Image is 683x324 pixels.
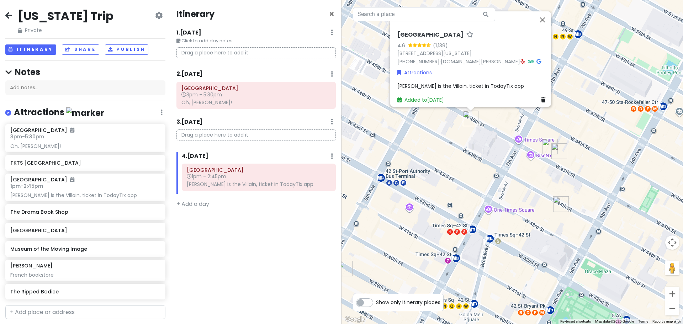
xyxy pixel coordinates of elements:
[595,319,634,323] span: Map data ©2025 Google
[397,83,524,90] span: [PERSON_NAME] is the Villain, ticket in TodayTix app
[10,262,53,269] h6: [PERSON_NAME]
[551,143,567,159] div: Museum of Broadway
[652,319,681,323] a: Report a map error
[70,177,74,182] i: Added to itinerary
[10,176,74,183] h6: [GEOGRAPHIC_DATA]
[176,9,215,20] h4: Itinerary
[18,26,113,34] span: Private
[62,44,99,55] button: Share
[187,181,331,187] div: [PERSON_NAME] is the Villain, ticket in TodayTix app
[376,298,440,306] span: Show only itinerary places
[397,50,472,57] a: [STREET_ADDRESS][US_STATE]
[665,287,679,301] button: Zoom in
[70,128,74,133] i: Added to itinerary
[187,167,331,173] h6: Booth Theatre
[542,139,558,154] div: Lyceum Theatre
[466,31,473,39] a: Star place
[329,10,334,18] button: Close
[181,99,331,106] div: Oh, [PERSON_NAME]!
[665,235,679,250] button: Map camera controls
[541,96,548,103] a: Delete place
[337,261,353,276] div: The Drama Book Shop
[10,160,160,166] h6: TKTS [GEOGRAPHIC_DATA]
[353,7,495,21] input: Search a place
[176,29,201,37] h6: 1 . [DATE]
[10,127,74,133] h6: [GEOGRAPHIC_DATA]
[397,31,548,66] div: · ·
[441,58,520,65] a: [DOMAIN_NAME][PERSON_NAME]
[10,246,160,252] h6: Museum of the Moving Image
[665,261,679,275] button: Drag Pegman onto the map to open Street View
[560,319,591,324] button: Keyboard shortcuts
[176,200,209,208] a: + Add a day
[10,288,160,295] h6: The Ripped Bodice
[10,227,160,234] h6: [GEOGRAPHIC_DATA]
[10,143,160,149] div: Oh, [PERSON_NAME]!
[176,47,336,58] p: Drag a place here to add it
[10,192,160,198] div: [PERSON_NAME] is the Villain, ticket in TodayTix app
[5,67,165,78] h4: Notes
[536,59,541,64] i: Google Maps
[14,107,104,118] h4: Attractions
[553,196,569,212] div: Aura Hotel Times Square
[397,41,408,49] div: 4.6
[397,58,440,65] a: [PHONE_NUMBER]
[66,107,104,118] img: marker
[10,272,160,278] div: French bookstore
[176,70,203,78] h6: 2 . [DATE]
[18,9,113,23] h2: [US_STATE] Trip
[181,85,331,91] h6: Lyceum Theatre
[10,182,43,190] span: 1pm - 2:45pm
[187,173,226,180] span: 1pm - 2:45pm
[181,91,222,98] span: 3pm - 5:30pm
[176,37,336,44] small: Click to add day notes
[534,11,551,28] button: Close
[528,59,534,64] i: Tripadvisor
[433,41,448,49] div: (1,139)
[397,31,464,39] h6: [GEOGRAPHIC_DATA]
[343,315,367,324] a: Open this area in Google Maps (opens a new window)
[5,44,56,55] button: Itinerary
[329,8,334,20] span: Close itinerary
[105,44,149,55] button: Publish
[10,133,44,140] span: 3pm - 5:30pm
[182,153,208,160] h6: 4 . [DATE]
[638,319,648,323] a: Terms
[176,129,336,140] p: Drag a place here to add it
[397,96,444,103] a: Added to[DATE]
[463,111,478,126] div: Booth Theatre
[397,68,432,76] a: Attractions
[5,80,165,95] div: Add notes...
[176,118,203,126] h6: 3 . [DATE]
[10,209,160,215] h6: The Drama Book Shop
[5,305,165,319] input: + Add place or address
[665,301,679,315] button: Zoom out
[343,315,367,324] img: Google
